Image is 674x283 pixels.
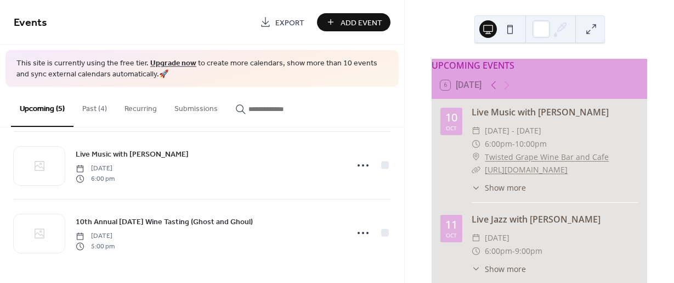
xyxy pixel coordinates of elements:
span: [DATE] [76,164,115,174]
div: ​ [472,182,480,193]
span: - [512,245,515,258]
span: This site is currently using the free tier. to create more calendars, show more than 10 events an... [16,58,388,80]
button: Add Event [317,13,390,31]
button: Recurring [116,87,166,126]
div: ​ [472,163,480,176]
button: Past (4) [73,87,116,126]
a: Upgrade now [150,56,196,71]
div: 10 [445,112,457,123]
span: 6:00pm [485,245,512,258]
div: UPCOMING EVENTS [432,59,647,72]
span: [DATE] - [DATE] [485,124,541,137]
div: ​ [472,124,480,137]
span: Live Music with [PERSON_NAME] [76,149,189,160]
div: ​ [472,151,480,164]
button: ​Show more [472,182,526,193]
a: Live Music with [PERSON_NAME] [472,106,609,118]
span: Show more [485,182,526,193]
span: [DATE] [76,231,115,241]
span: 6:00 pm [76,174,115,184]
span: 10:00pm [515,137,547,151]
button: Upcoming (5) [11,87,73,127]
span: 10th Annual [DATE] Wine Tasting (Ghost and Ghoul) [76,217,253,228]
div: ​ [472,263,480,275]
span: Show more [485,263,526,275]
a: 10th Annual [DATE] Wine Tasting (Ghost and Ghoul) [76,215,253,228]
button: ​Show more [472,263,526,275]
div: Oct [446,232,457,238]
span: Add Event [341,17,382,29]
span: 9:00pm [515,245,542,258]
button: Submissions [166,87,226,126]
a: Live Music with [PERSON_NAME] [76,148,189,160]
span: - [512,137,515,151]
span: Export [275,17,304,29]
span: 6:00pm [485,137,512,151]
div: ​ [472,245,480,258]
span: [DATE] [485,231,509,245]
div: ​ [472,137,480,151]
span: 5:00 pm [76,241,115,251]
a: Export [252,13,313,31]
div: Live Jazz with [PERSON_NAME] [472,213,638,226]
div: ​ [472,231,480,245]
a: [URL][DOMAIN_NAME] [485,164,568,175]
div: 11 [445,219,457,230]
a: Twisted Grape Wine Bar and Cafe [485,151,609,164]
span: Events [14,12,47,34]
div: Oct [446,125,457,131]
